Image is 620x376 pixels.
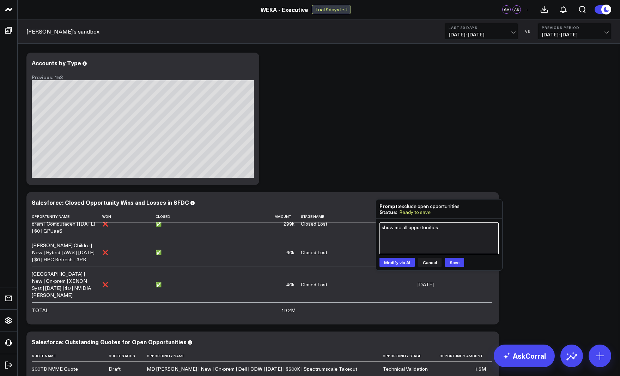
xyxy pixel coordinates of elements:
a: AskCorral [494,345,555,367]
div: ✅ [156,220,162,227]
div: VS [522,29,534,34]
div: Previous: 158 [32,74,254,80]
span: [DATE] - [DATE] [449,32,514,37]
div: Closed Lost [301,281,327,288]
th: Opportunity Name [32,211,102,222]
div: 299k [284,220,294,227]
div: exclude open opportunities [379,203,499,209]
th: Quote Status [109,350,147,362]
div: Trial: 9 days left [312,5,351,14]
th: Opportunity Name [147,350,383,362]
b: Prompt: [379,202,399,209]
b: Status: [379,208,397,215]
button: Modify via AI [379,258,415,267]
th: Closed [156,211,226,222]
div: 300TB NVME Quote [32,365,78,372]
div: ✅ [156,249,162,256]
div: ❌ [102,249,108,256]
div: Draft [109,365,121,372]
button: Save [445,258,464,267]
th: Won [102,211,156,222]
button: Cancel [418,258,442,267]
div: Salesforce: Closed Opportunity Wins and Losses in SFDC [32,198,189,206]
div: [GEOGRAPHIC_DATA] | New | On-prem | XENON Syst | [DATE] | $0 | NVIDIA [PERSON_NAME] [32,270,96,299]
div: 60k [286,249,294,256]
div: 40k [286,281,294,288]
span: + [525,7,529,12]
div: Ready to save [399,209,431,215]
div: AS [512,5,521,14]
div: Accounts by Type [32,59,81,67]
span: [DATE] - [DATE] [542,32,607,37]
a: WEKA - Executive [261,6,308,13]
th: Amount [226,211,301,222]
div: Closed Lost [301,220,327,227]
div: [DATE] [418,281,434,288]
button: + [523,5,531,14]
button: Previous Period[DATE]-[DATE] [538,23,611,40]
div: 19.2M [281,307,296,314]
div: TOTAL [32,307,48,314]
div: 1.5M [475,365,486,372]
button: Last 30 Days[DATE]-[DATE] [445,23,518,40]
div: ❌ [102,281,108,288]
th: Quote Name [32,350,109,362]
div: SherwoodAI | New | On-prem | Computacen | [DATE] | $0 | GPUaaS [32,213,96,234]
div: [PERSON_NAME] Childre | New | Hybrid | AWS | [DATE] | $0 | HPC Refresh - 3PB [32,242,96,263]
b: Previous Period [542,25,607,30]
div: ✅ [156,281,162,288]
div: GA [502,5,511,14]
th: Stage Name [301,211,418,222]
th: Opportunity Stage [383,350,437,362]
div: MD [PERSON_NAME] | New | On-prem | Dell | CDW | [DATE] | $500K | Spectrumscale Takeout [147,365,357,372]
a: [PERSON_NAME]'s sandbox [26,28,99,35]
b: Last 30 Days [449,25,514,30]
textarea: show me all opportunities [379,222,499,254]
th: Opportunity Amount [437,350,492,362]
div: Technical Validation [383,365,428,372]
div: Closed Lost [301,249,327,256]
div: ❌ [102,220,108,227]
div: Salesforce: Outstanding Quotes for Open Opportunities [32,338,187,346]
